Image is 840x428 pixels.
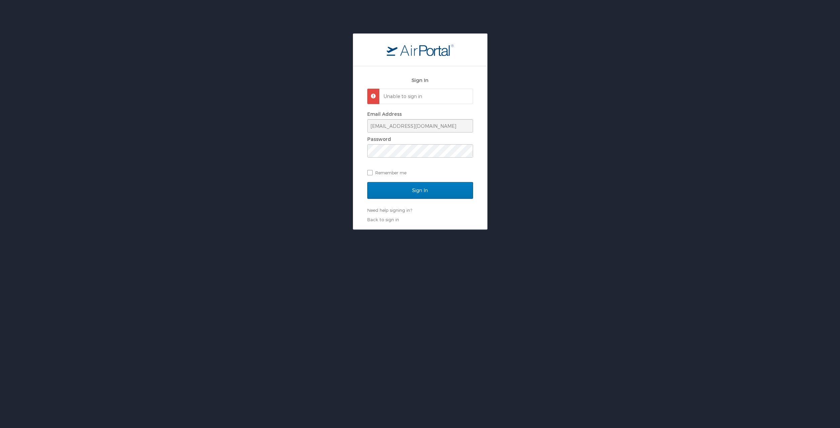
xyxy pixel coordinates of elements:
p: Unable to sign in [384,93,467,100]
label: Remember me [367,168,473,178]
a: Need help signing in? [367,207,412,213]
h2: Sign In [367,76,473,84]
label: Password [367,136,391,142]
input: Sign In [367,182,473,199]
label: Email Address [367,111,402,117]
a: Back to sign in [367,217,399,222]
img: logo [387,44,454,56]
